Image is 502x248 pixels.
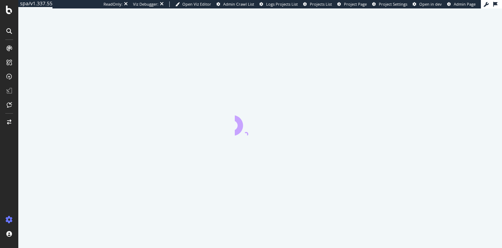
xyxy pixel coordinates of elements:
a: Projects List [303,1,332,7]
span: Projects List [310,1,332,7]
a: Logs Projects List [259,1,298,7]
span: Project Settings [379,1,407,7]
span: Project Page [344,1,367,7]
a: Project Page [337,1,367,7]
span: Open Viz Editor [182,1,211,7]
div: ReadOnly: [103,1,123,7]
span: Admin Page [454,1,476,7]
span: Logs Projects List [266,1,298,7]
a: Admin Crawl List [217,1,254,7]
a: Admin Page [447,1,476,7]
a: Open Viz Editor [175,1,211,7]
div: Viz Debugger: [133,1,158,7]
a: Open in dev [413,1,442,7]
span: Admin Crawl List [223,1,254,7]
div: animation [235,110,285,135]
a: Project Settings [372,1,407,7]
span: Open in dev [419,1,442,7]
